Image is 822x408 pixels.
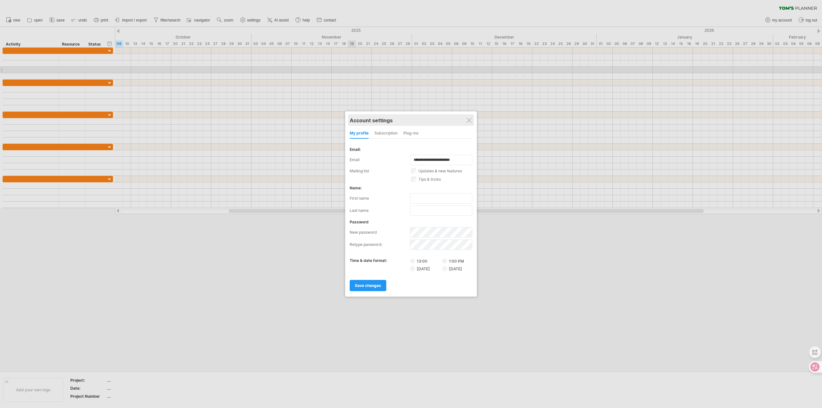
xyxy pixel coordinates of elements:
[350,220,472,224] div: password
[350,186,472,190] div: name:
[410,266,415,271] input: [DATE]
[410,259,415,263] input: 13:00
[411,177,480,182] label: tips & tricks
[442,266,462,271] label: [DATE]
[410,258,442,264] label: 13:00
[411,169,480,173] label: updates & new features
[350,193,410,204] label: first name
[355,283,381,288] span: save changes
[350,227,410,238] label: new password
[350,169,411,173] label: mailing list
[442,266,447,271] input: [DATE]
[350,147,472,152] div: email:
[350,128,369,139] div: my profile
[350,258,387,263] label: time & date format:
[350,239,410,250] label: retype password:
[350,205,410,216] label: last name
[442,259,464,264] label: 1:00 PM
[410,266,442,271] label: [DATE]
[442,259,447,263] input: 1:00 PM
[350,280,386,291] a: save changes
[350,155,410,165] label: email
[403,128,418,139] div: Plug-ins
[374,128,398,139] div: subscription
[350,114,472,126] div: Account settings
